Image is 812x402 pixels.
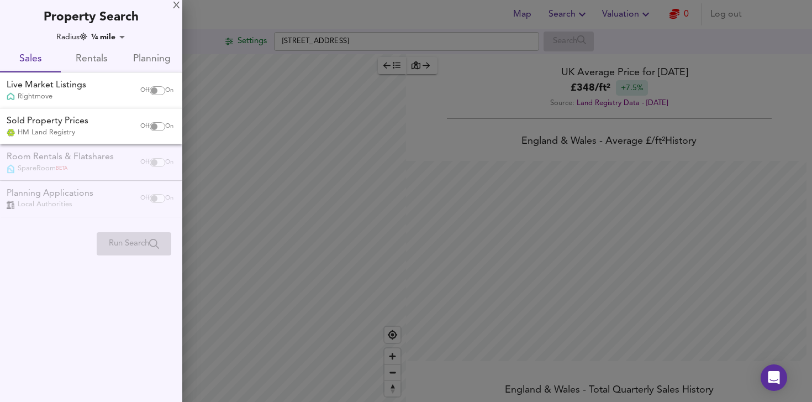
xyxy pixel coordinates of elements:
[7,92,15,102] img: Rightmove
[7,79,86,92] div: Live Market Listings
[761,364,787,391] div: Open Intercom Messenger
[140,86,150,95] span: Off
[165,86,173,95] span: On
[7,115,88,128] div: Sold Property Prices
[7,128,88,138] div: HM Land Registry
[7,129,15,137] img: Land Registry
[173,2,180,10] div: X
[128,51,176,68] span: Planning
[56,32,87,43] div: Radius
[67,51,115,68] span: Rentals
[7,92,86,102] div: Rightmove
[97,232,171,255] div: Please enable at least one data source to run a search
[140,122,150,131] span: Off
[165,122,173,131] span: On
[88,32,129,43] div: ¼ mile
[7,51,54,68] span: Sales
